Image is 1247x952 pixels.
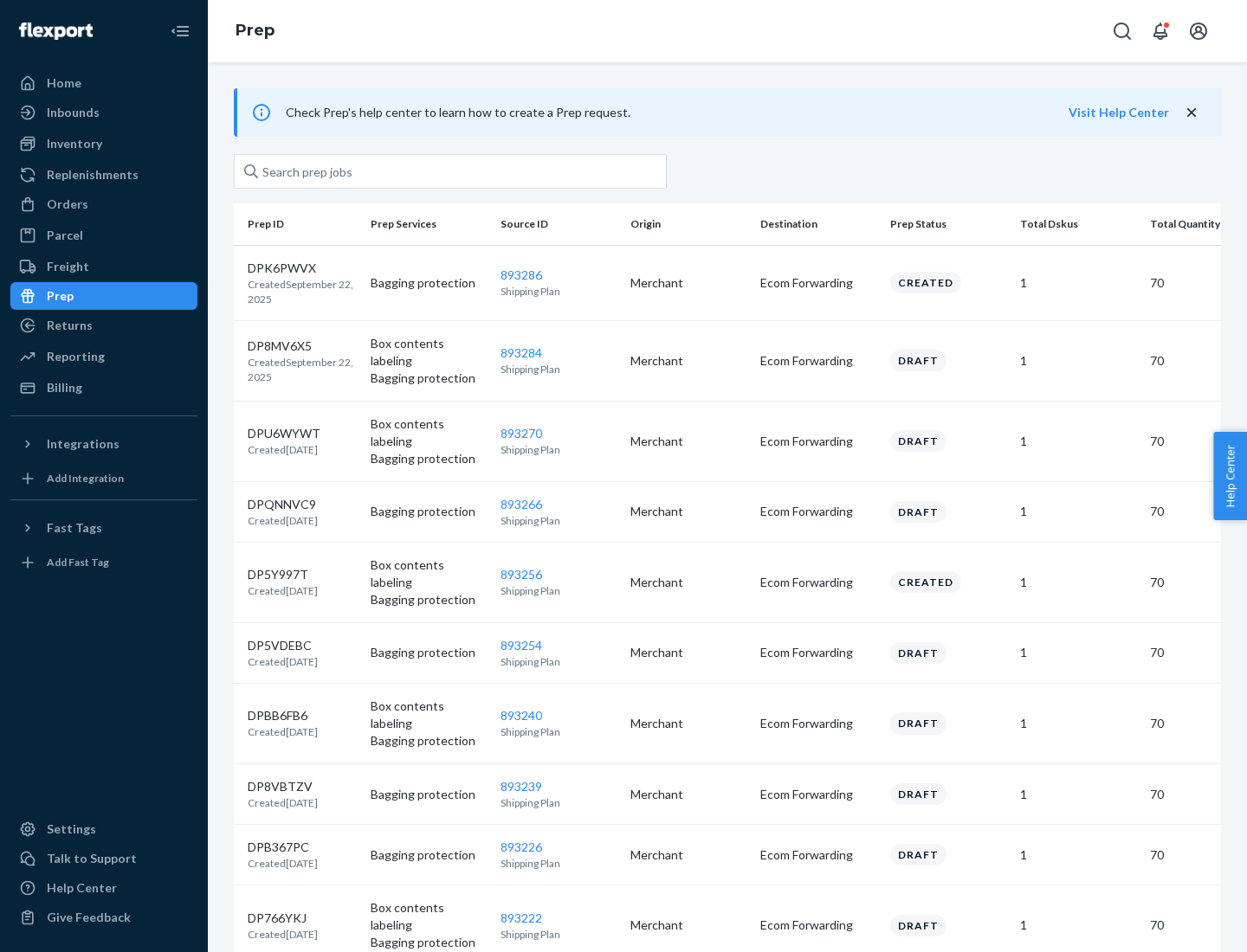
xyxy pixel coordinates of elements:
[47,879,117,897] div: Help Center
[890,712,947,734] div: Draft
[501,839,542,854] a: 893226
[248,778,318,795] p: DP8VBTZV
[1020,503,1136,520] p: 1
[501,795,617,810] p: Shipping Plan
[248,637,318,654] p: DP5VDEBC
[501,724,617,739] p: Shipping Plan
[1020,715,1136,732] p: 1
[630,574,746,591] p: Merchant
[1020,846,1136,864] p: 1
[494,203,623,245] th: Source ID
[10,69,197,97] a: Home
[10,904,197,931] button: Give Feedback
[248,496,318,513] p: DPQNNVC9
[248,425,320,442] p: DPU6WYWT
[1213,432,1247,520] button: Help Center
[47,519,102,537] div: Fast Tags
[236,21,275,40] a: Prep
[371,732,487,749] p: Bagging protection
[890,783,947,805] div: Draft
[47,909,131,926] div: Give Feedback
[248,355,357,384] p: Created September 22, 2025
[501,856,617,871] p: Shipping Plan
[760,574,876,591] p: Ecom Forwarding
[19,23,93,40] img: Flexport logo
[501,638,542,653] a: 893254
[501,708,542,723] a: 893240
[47,135,102,152] div: Inventory
[1020,644,1136,661] p: 1
[501,513,617,528] p: Shipping Plan
[890,915,947,936] div: Draft
[630,917,746,934] p: Merchant
[47,104,100,121] div: Inbounds
[501,426,542,441] a: 893270
[234,154,667,189] input: Search prep jobs
[248,707,318,724] p: DPBB6FB6
[1069,104,1169,121] button: Visit Help Center
[1013,203,1143,245] th: Total Dskus
[371,591,487,608] p: Bagging protection
[890,642,947,664] div: Draft
[248,910,318,927] p: DP766YKJ
[47,317,93,334] div: Returns
[10,514,197,542] button: Fast Tags
[10,99,197,126] a: Inbounds
[371,786,487,803] p: Bagging protection
[371,503,487,520] p: Bagging protection
[10,465,197,492] a: Add Integration
[501,442,617,457] p: Shipping Plan
[371,934,487,951] p: Bagging protection
[1143,14,1178,48] button: Open notifications
[371,899,487,934] p: Box contents labeling
[760,917,876,934] p: Ecom Forwarding
[623,203,753,245] th: Origin
[760,846,876,864] p: Ecom Forwarding
[47,820,96,838] div: Settings
[47,74,81,92] div: Home
[760,715,876,732] p: Ecom Forwarding
[890,501,947,523] div: Draft
[760,352,876,370] p: Ecom Forwarding
[890,430,947,452] div: Draft
[630,846,746,864] p: Merchant
[760,503,876,520] p: Ecom Forwarding
[371,556,487,591] p: Box contents labeling
[1020,574,1136,591] p: 1
[501,345,542,360] a: 893284
[371,370,487,387] p: Bagging protection
[47,166,139,183] div: Replenishments
[890,272,961,293] div: Created
[10,874,197,902] a: Help Center
[248,927,318,942] p: Created [DATE]
[1020,433,1136,450] p: 1
[630,503,746,520] p: Merchant
[1020,917,1136,934] p: 1
[10,253,197,280] a: Freight
[47,196,88,213] div: Orders
[501,497,542,511] a: 893266
[1181,14,1216,48] button: Open account menu
[753,203,883,245] th: Destination
[47,435,120,453] div: Integrations
[1020,274,1136,292] p: 1
[10,282,197,310] a: Prep
[1105,14,1140,48] button: Open Search Box
[371,415,487,450] p: Box contents labeling
[1183,104,1200,122] button: close
[1020,352,1136,370] p: 1
[222,6,288,56] ol: breadcrumbs
[371,846,487,864] p: Bagging protection
[286,105,630,119] span: Check Prep's help center to learn how to create a Prep request.
[47,850,137,867] div: Talk to Support
[47,471,124,486] div: Add Integration
[501,267,542,282] a: 893286
[248,566,318,583] p: DP5Y997T
[760,433,876,450] p: Ecom Forwarding
[234,203,364,245] th: Prep ID
[248,260,357,277] p: DPK6PWVX
[630,274,746,292] p: Merchant
[630,715,746,732] p: Merchant
[248,277,357,306] p: Created September 22, 2025
[248,338,357,355] p: DP8MV6X5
